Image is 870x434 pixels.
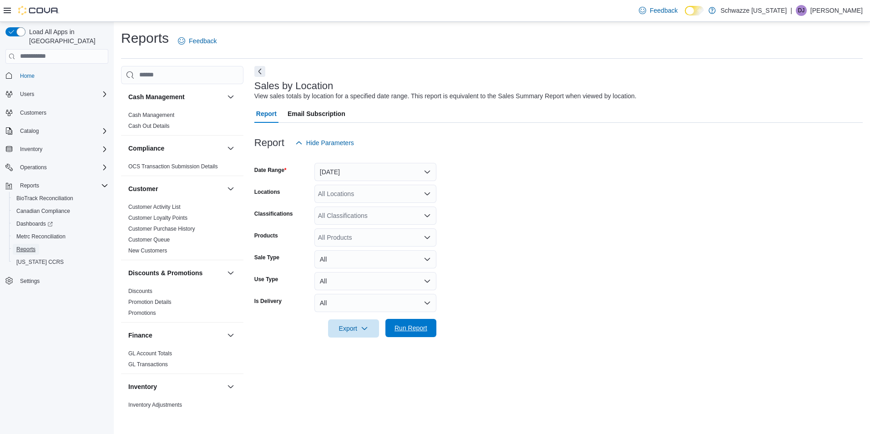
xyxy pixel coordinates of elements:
button: Reports [2,179,112,192]
span: Canadian Compliance [13,206,108,217]
span: Reports [16,246,35,253]
button: Finance [128,331,223,340]
div: Customer [121,202,243,260]
a: Cash Management [128,112,174,118]
a: Promotions [128,310,156,316]
span: Reports [16,180,108,191]
div: Cash Management [121,110,243,135]
button: Customers [2,106,112,119]
span: Washington CCRS [13,257,108,267]
span: Feedback [650,6,678,15]
button: Next [254,66,265,77]
button: Run Report [385,319,436,337]
p: [PERSON_NAME] [810,5,863,16]
button: Finance [225,330,236,341]
button: Cash Management [225,91,236,102]
a: Cash Out Details [128,123,170,129]
a: Home [16,71,38,81]
span: Promotions [128,309,156,317]
button: All [314,294,436,312]
span: Email Subscription [288,105,345,123]
span: Customers [16,107,108,118]
span: Canadian Compliance [16,207,70,215]
a: GL Account Totals [128,350,172,357]
button: Operations [2,161,112,174]
button: Home [2,69,112,82]
button: Customer [225,183,236,194]
span: Promotion Details [128,298,172,306]
div: Compliance [121,161,243,176]
a: Feedback [174,32,220,50]
button: Settings [2,274,112,287]
span: Users [20,91,34,98]
a: Customer Queue [128,237,170,243]
a: Customers [16,107,50,118]
button: Open list of options [424,190,431,197]
span: Customer Queue [128,236,170,243]
label: Classifications [254,210,293,217]
h1: Reports [121,29,169,47]
button: All [314,272,436,290]
span: Metrc Reconciliation [16,233,66,240]
button: Hide Parameters [292,134,358,152]
img: Cova [18,6,59,15]
button: Catalog [16,126,42,136]
label: Date Range [254,167,287,174]
button: Reports [16,180,43,191]
label: Products [254,232,278,239]
span: Cash Management [128,111,174,119]
h3: Compliance [128,144,164,153]
p: | [790,5,792,16]
button: Inventory [2,143,112,156]
label: Is Delivery [254,298,282,305]
span: Customer Loyalty Points [128,214,187,222]
span: Export [334,319,374,338]
button: [DATE] [314,163,436,181]
span: Customer Purchase History [128,225,195,232]
span: Settings [16,275,108,286]
button: Inventory [225,381,236,392]
a: Customer Activity List [128,204,181,210]
h3: Customer [128,184,158,193]
button: Inventory [128,382,223,391]
button: Canadian Compliance [9,205,112,217]
button: Users [16,89,38,100]
p: Schwazze [US_STATE] [720,5,787,16]
button: Compliance [225,143,236,154]
a: Canadian Compliance [13,206,74,217]
a: Settings [16,276,43,287]
a: New Customers [128,247,167,254]
span: Reports [20,182,39,189]
div: Finance [121,348,243,373]
span: Feedback [189,36,217,45]
button: Export [328,319,379,338]
span: Cash Out Details [128,122,170,130]
span: OCS Transaction Submission Details [128,163,218,170]
button: Open list of options [424,234,431,241]
button: Discounts & Promotions [225,267,236,278]
h3: Report [254,137,284,148]
span: Load All Apps in [GEOGRAPHIC_DATA] [25,27,108,45]
button: Catalog [2,125,112,137]
a: Inventory Adjustments [128,402,182,408]
button: Operations [16,162,51,173]
a: Discounts [128,288,152,294]
a: [US_STATE] CCRS [13,257,67,267]
h3: Cash Management [128,92,185,101]
span: Metrc Reconciliation [13,231,108,242]
span: Users [16,89,108,100]
span: Inventory [16,144,108,155]
span: Inventory [20,146,42,153]
button: Cash Management [128,92,223,101]
a: Customer Loyalty Points [128,215,187,221]
button: Customer [128,184,223,193]
span: Catalog [20,127,39,135]
label: Locations [254,188,280,196]
button: Discounts & Promotions [128,268,223,278]
nav: Complex example [5,66,108,311]
a: Dashboards [13,218,56,229]
span: Dashboards [16,220,53,227]
h3: Sales by Location [254,81,334,91]
span: Home [20,72,35,80]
